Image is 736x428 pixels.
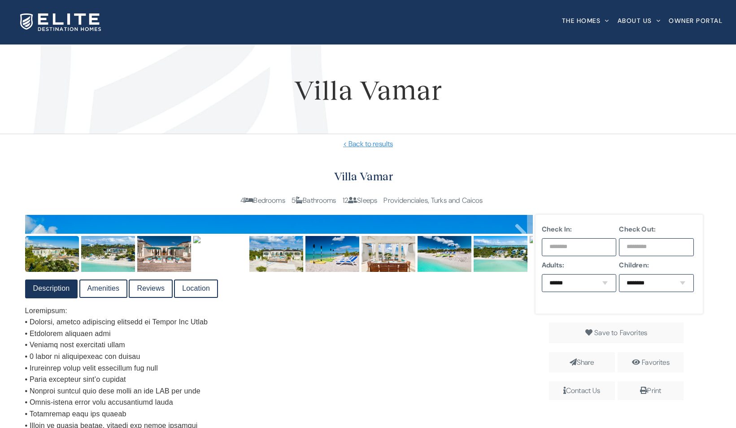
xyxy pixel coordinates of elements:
img: 046b3c7c-e31b-425e-8673-eae4ad8566a8 [25,236,79,272]
a: Amenities [80,280,127,297]
a: The Homes [562,2,610,39]
a: About Us [618,2,661,39]
a: Description [26,280,77,297]
img: 6a444fb6-a4bb-4016-a88f-40ab361ed023 [81,236,135,272]
a: Favorites [642,358,669,367]
img: Elite Destination Homes Logo [20,13,101,31]
span: 4 Bedrooms [240,196,285,205]
img: 0b44862f-edc1-4809-b56f-c99f26df1b84 [305,236,359,272]
img: 04649ee2-d7f5-470e-8544-d4617103949c [474,236,527,272]
span: 12 Sleeps [343,196,377,205]
span: Save to Favorites [594,328,647,337]
img: 1e4e9923-00bf-444e-a634-b2d68a73db33 [137,236,191,272]
a: < Back to results [13,139,723,149]
h2: Villa Vamar [25,167,703,186]
a: Location [175,280,217,297]
span: Owner Portal [669,17,723,24]
img: 6a036ec3-7710-428e-8552-a4ec9b7eb75c [249,236,303,272]
img: 21c8b9ae-754b-4659-b830-d06ddd1a2d8b [361,236,415,272]
span: Contact Us [549,381,615,400]
span: About Us [618,17,652,24]
span: Share [549,352,615,373]
span: Providenciales, Turks and Caicos [383,196,483,205]
label: Check Out: [619,224,694,235]
img: 2af04fa0-b4ba-43b3-b79d-9fdedda85cf6 [418,236,471,272]
a: Owner Portal [669,2,723,39]
label: Adults: [542,260,617,271]
img: 772363fc-4764-43f9-ad7f-17177a8f299e [530,236,584,243]
label: Check In: [542,224,617,235]
img: 96b92337-7516-4ae5-90b6-a5708fa2356a [193,236,247,243]
div: Print [621,385,680,397]
span: 5 Bathrooms [292,196,336,205]
a: Reviews [130,280,172,297]
label: Children: [619,260,694,271]
h1: Villa Vamar [13,69,723,109]
span: The Homes [562,17,601,24]
nav: Main Menu [562,2,723,39]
